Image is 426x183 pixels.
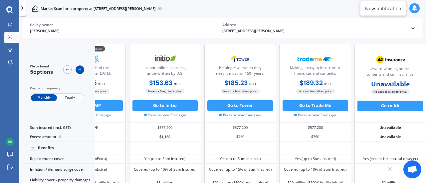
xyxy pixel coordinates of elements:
div: $577,200 [129,123,201,132]
div: Sum insured (incl. GST) [23,123,95,132]
div: Payment frequency [30,86,84,91]
div: Covered (up to 10% of Sum Insured) [284,167,346,172]
div: Award-winning home, contents and car insurance. [359,66,422,79]
div: Inflation / demand surge cover [23,164,95,175]
img: home-and-contents.b802091223b8502ef2dd.svg [32,5,38,12]
b: $189.32 [300,79,323,87]
div: Policy owner [30,23,214,27]
div: New notification [365,5,401,12]
b: $185.23 [224,79,248,87]
span: We've found [30,64,53,69]
img: bf6d55c17311b9f7fc6936a0e37160e2 [6,138,14,146]
span: / mo [98,81,105,86]
span: No extra fees, direct price. [371,89,410,94]
div: [PERSON_NAME] [30,28,214,34]
div: Instant online insurance; underwritten by IAG. [134,65,196,78]
div: $750 [204,132,276,141]
button: Go to Initio [132,100,198,111]
span: 5 options [30,68,53,75]
span: Prices retrieved 3 mins ago [294,113,336,118]
span: Monthly [31,94,57,101]
div: Replacement cover [23,154,95,164]
div: Open chat [403,160,421,178]
div: Yes (up to Sum Insured) [295,156,336,161]
b: $153.63 [149,79,173,87]
button: Go to AA [357,101,423,111]
span: / mo [324,81,331,86]
div: Address [222,23,406,27]
div: Covered (up to 15% of Sum Insured) [209,167,272,172]
div: $1,150 [129,132,201,141]
div: Yes (up to Sum Insured) [144,156,185,161]
div: Covered (up to 10% of Sum Insured) [134,167,196,172]
img: Tower.webp [223,52,258,65]
div: Helping Kiwis when they need it most for 150+ years. [209,65,271,78]
span: / mo [174,81,181,86]
button: Go to Tower [207,100,273,111]
span: Prices retrieved 3 mins ago [144,113,186,118]
div: Benefits [38,145,54,150]
span: / mo [249,81,256,86]
img: Initio.webp [147,52,183,65]
p: Market Scan for a property at [STREET_ADDRESS][PERSON_NAME] [41,6,156,11]
span: No extra fees, direct price. [221,89,260,94]
span: Yearly [57,94,83,101]
div: Making it easy to insure your home, car and contents. [284,65,346,78]
img: Trademe.webp [298,52,333,65]
div: [STREET_ADDRESS][PERSON_NAME] [222,28,406,34]
div: Excess amount [23,132,95,141]
button: Go to Trade Me [283,100,348,111]
div: $577,200 [204,123,276,132]
div: Yes (up to Sum Insured) [220,156,261,161]
span: Prices retrieved 3 mins ago [219,113,261,118]
span: No extra fees, direct price. [296,89,335,94]
span: No extra fees, direct price. [145,89,184,94]
img: AA.webp [373,53,408,66]
div: $577,200 [279,123,351,132]
div: $750 [279,132,351,141]
div: Yes (except for natural disaster) [363,156,418,161]
b: Unavailable [371,81,410,87]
